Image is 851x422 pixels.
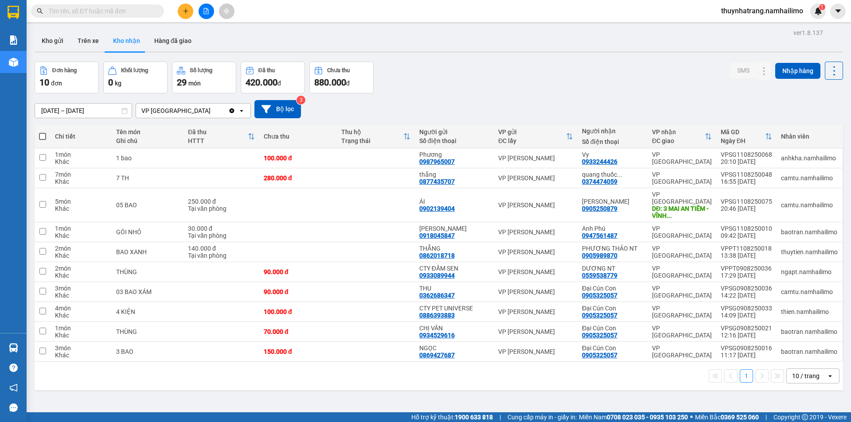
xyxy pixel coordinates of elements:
[419,285,490,292] div: THU
[781,228,838,236] div: baotran.namhailimo
[188,128,248,136] div: Đã thu
[55,151,107,158] div: 1 món
[9,364,18,372] span: question-circle
[55,352,107,359] div: Khác
[254,100,301,118] button: Bộ lọc
[582,265,643,272] div: DƯƠNG NT
[721,225,772,232] div: VPSG1108250010
[116,228,179,236] div: GÓI NHỎ
[219,4,234,19] button: aim
[52,67,77,74] div: Đơn hàng
[55,245,107,252] div: 2 món
[498,248,573,256] div: VP [PERSON_NAME]
[55,232,107,239] div: Khác
[178,4,193,19] button: plus
[116,288,179,295] div: 03 BAO XÁM
[55,285,107,292] div: 3 món
[55,171,107,178] div: 7 món
[419,305,490,312] div: CTY PET UNIVERSE
[8,6,19,19] img: logo-vxr
[188,205,255,212] div: Tại văn phòng
[781,133,838,140] div: Nhân viên
[498,201,573,209] div: VP [PERSON_NAME]
[309,62,374,93] button: Chưa thu880.000đ
[9,383,18,392] span: notification
[652,305,712,319] div: VP [GEOGRAPHIC_DATA]
[740,369,753,383] button: 1
[830,4,846,19] button: caret-down
[337,125,414,148] th: Toggle SortBy
[51,80,62,87] span: đơn
[419,292,455,299] div: 0362686347
[498,155,573,162] div: VP [PERSON_NAME]
[721,198,772,205] div: VPSG1108250075
[116,155,179,162] div: 1 bao
[582,325,643,332] div: Đại Cún Con
[819,4,825,10] sup: 1
[579,412,688,422] span: Miền Nam
[582,292,617,299] div: 0905325057
[199,4,214,19] button: file-add
[264,133,332,140] div: Chưa thu
[652,171,712,185] div: VP [GEOGRAPHIC_DATA]
[264,328,332,335] div: 70.000 đ
[721,272,772,279] div: 17:29 [DATE]
[147,30,199,51] button: Hàng đã giao
[341,128,403,136] div: Thu hộ
[582,332,617,339] div: 0905325057
[183,125,259,148] th: Toggle SortBy
[820,4,824,10] span: 1
[419,245,490,252] div: THẮNG
[297,96,305,105] sup: 3
[419,178,455,185] div: 0877435707
[582,232,617,239] div: 0947561487
[792,372,820,380] div: 10 / trang
[781,201,838,209] div: camtu.namhailimo
[9,403,18,412] span: message
[188,80,201,87] span: món
[781,288,838,295] div: camtu.namhailimo
[238,107,245,114] svg: open
[716,125,777,148] th: Toggle SortBy
[721,285,772,292] div: VPSG0908250036
[116,308,179,315] div: 4 KIỆN
[721,265,772,272] div: VPPT0908250036
[500,412,501,422] span: |
[203,8,209,14] span: file-add
[721,292,772,299] div: 14:22 [DATE]
[582,352,617,359] div: 0905325057
[494,125,578,148] th: Toggle SortBy
[188,198,255,205] div: 250.000 đ
[781,268,838,275] div: ngapt.namhailimo
[721,151,772,158] div: VPSG1108250068
[582,158,617,165] div: 0933244426
[55,325,107,332] div: 1 món
[648,125,716,148] th: Toggle SortBy
[781,155,838,162] div: anhkha.namhailimo
[652,325,712,339] div: VP [GEOGRAPHIC_DATA]
[264,288,332,295] div: 90.000 đ
[582,225,643,232] div: Anh Phú
[721,345,772,352] div: VPSG0908250016
[419,128,490,136] div: Người gửi
[419,345,490,352] div: NGỌC
[730,62,757,78] button: SMS
[721,305,772,312] div: VPSG0908250033
[498,228,573,236] div: VP [PERSON_NAME]
[714,5,810,16] span: thuynhatrang.namhailimo
[55,252,107,259] div: Khác
[411,412,493,422] span: Hỗ trợ kỹ thuật:
[49,6,153,16] input: Tìm tên, số ĐT hoặc mã đơn
[419,252,455,259] div: 0862018718
[793,28,823,38] div: ver 1.8.137
[55,312,107,319] div: Khác
[419,272,455,279] div: 0933089944
[177,77,187,88] span: 29
[781,174,838,182] div: camtu.namhailimo
[55,198,107,205] div: 5 món
[419,198,490,205] div: ÁI
[246,77,277,88] span: 420.000
[721,332,772,339] div: 12:16 [DATE]
[582,128,643,135] div: Người nhận
[116,174,179,182] div: 7 TH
